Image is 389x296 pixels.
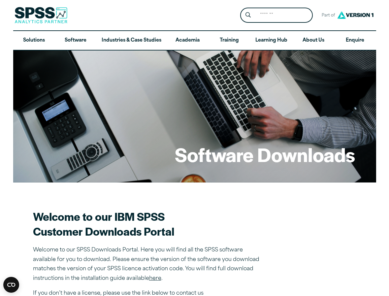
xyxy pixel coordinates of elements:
img: SPSS Analytics Partner [15,7,67,23]
button: Search magnifying glass icon [242,9,254,21]
span: Part of [318,11,336,20]
a: here [149,276,161,281]
button: Open CMP widget [3,277,19,293]
nav: Desktop version of site main menu [13,31,376,50]
a: Industries & Case Studies [96,31,167,50]
a: Training [208,31,250,50]
a: Enquire [334,31,376,50]
form: Site Header Search Form [240,8,313,23]
p: Welcome to our SPSS Downloads Portal. Here you will find all the SPSS software available for you ... [33,246,264,283]
a: About Us [293,31,334,50]
svg: Search magnifying glass icon [245,12,251,18]
img: Version1 Logo [336,9,375,21]
a: Software [55,31,96,50]
a: Learning Hub [250,31,293,50]
h2: Welcome to our IBM SPSS Customer Downloads Portal [33,209,264,238]
h1: Software Downloads [175,142,355,167]
a: Academia [167,31,208,50]
a: Solutions [13,31,55,50]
